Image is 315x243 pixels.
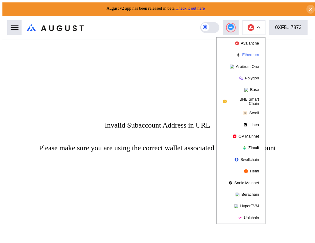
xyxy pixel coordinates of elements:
[239,76,243,80] img: chain logo
[243,111,247,115] img: chain logo
[244,123,248,127] img: chain logo
[235,42,239,45] img: chain logo
[217,177,265,189] button: Sonic Mainnet
[244,88,248,92] img: chain logo
[217,38,265,49] button: Avalanche
[217,142,265,154] button: Zircuit
[217,165,265,177] button: Hemi
[217,189,265,200] button: Berachain
[217,72,265,84] button: Polygon
[39,144,276,152] p: Please make sure you are using the correct wallet associated with this subaccount
[236,193,240,197] img: chain logo
[217,200,265,212] button: HyperEVM
[242,20,266,35] button: chain logo
[107,6,205,11] span: August v2 app has been released in beta.
[217,96,265,107] button: BNB Smart Chain
[217,212,265,224] button: Unichain
[176,6,205,11] a: Check it out here
[229,181,232,185] img: chain logo
[217,49,265,61] button: Ethereum
[238,216,242,220] img: chain logo
[236,53,240,57] img: chain logo
[223,100,227,104] img: chain logo
[275,25,302,30] div: 0XF5...7873
[217,84,265,95] button: Base
[217,154,265,165] button: Swellchain
[248,24,254,31] img: chain logo
[217,131,265,142] button: OP Mainnet
[269,20,308,35] button: 0XF5...7873
[243,146,247,150] img: chain logo
[217,119,265,131] button: Linea
[217,107,265,119] button: Scroll
[230,65,234,68] img: chain logo
[105,121,210,129] p: Invalid Subaccount Address in URL
[217,61,265,72] button: Arbitrum One
[233,135,237,138] img: chain logo
[244,169,248,173] img: chain logo
[235,158,239,162] img: chain logo
[234,204,238,208] img: chain logo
